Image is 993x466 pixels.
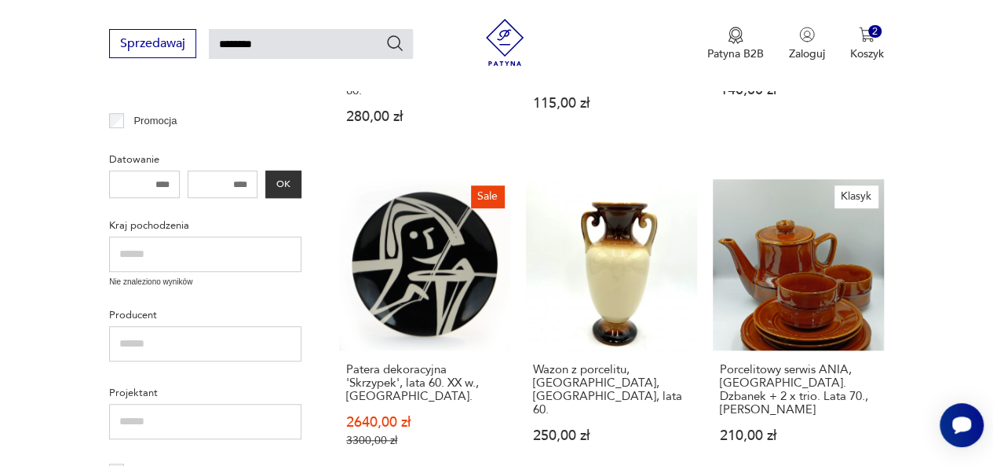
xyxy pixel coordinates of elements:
[707,27,764,61] a: Ikona medaluPatyna B2B
[133,112,177,130] p: Promocja
[720,429,877,442] p: 210,00 zł
[850,27,884,61] button: 2Koszyk
[859,27,874,42] img: Ikona koszyka
[265,171,301,198] button: OK
[109,306,301,324] p: Producent
[533,429,690,442] p: 250,00 zł
[850,46,884,61] p: Koszyk
[109,29,196,58] button: Sprzedawaj
[720,83,877,97] p: 140,00 zł
[109,151,301,168] p: Datowanie
[940,403,984,447] iframe: Smartsupp widget button
[109,276,301,288] p: Nie znaleziono wyników
[533,97,690,110] p: 115,00 zł
[385,34,404,53] button: Szukaj
[533,363,690,416] h3: Wazon z porcelitu, [GEOGRAPHIC_DATA], [GEOGRAPHIC_DATA], lata 60.
[720,363,877,416] h3: Porcelitowy serwis ANIA, [GEOGRAPHIC_DATA]. Dzbanek + 2 x trio. Lata 70., [PERSON_NAME]
[481,19,528,66] img: Patyna - sklep z meblami i dekoracjami vintage
[109,39,196,50] a: Sprzedawaj
[707,27,764,61] button: Patyna B2B
[728,27,743,44] img: Ikona medalu
[799,27,815,42] img: Ikonka użytkownika
[346,434,503,447] p: 3300,00 zł
[346,416,503,429] p: 2640,00 zł
[346,44,503,97] h3: Komplet filiżanek z unikalnym zdobieniem, [GEOGRAPHIC_DATA], lata 80.
[868,25,882,39] div: 2
[109,384,301,402] p: Projektant
[109,217,301,234] p: Kraj pochodzenia
[789,27,825,61] button: Zaloguj
[789,46,825,61] p: Zaloguj
[346,110,503,123] p: 280,00 zł
[346,363,503,403] h3: Patera dekoracyjna 'Skrzypek', lata 60. XX w., [GEOGRAPHIC_DATA].
[707,46,764,61] p: Patyna B2B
